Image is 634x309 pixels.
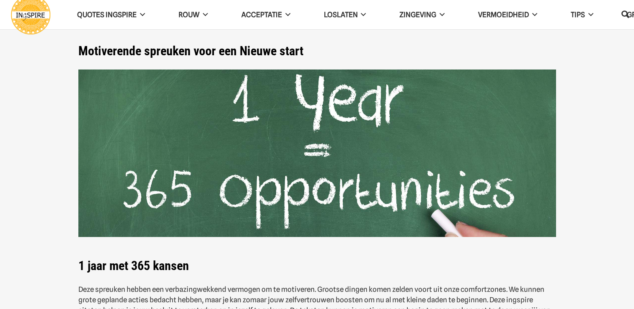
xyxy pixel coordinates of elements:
[162,4,225,26] a: ROUW
[78,70,556,237] img: Motivatie spreuken met motiverende teksten van ingspire over de moed niet opgeven en meer werkgeluk
[324,10,358,19] span: Loslaten
[478,10,529,19] span: VERMOEIDHEID
[617,5,634,25] a: Zoeken
[571,10,585,19] span: TIPS
[241,10,282,19] span: Acceptatie
[60,4,162,26] a: QUOTES INGSPIRE
[179,10,199,19] span: ROUW
[225,4,307,26] a: Acceptatie
[78,248,556,274] h1: 1 jaar met 365 kansen
[461,4,554,26] a: VERMOEIDHEID
[77,10,137,19] span: QUOTES INGSPIRE
[554,4,610,26] a: TIPS
[78,44,556,59] h1: Motiverende spreuken voor een Nieuwe start
[383,4,461,26] a: Zingeving
[399,10,436,19] span: Zingeving
[307,4,383,26] a: Loslaten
